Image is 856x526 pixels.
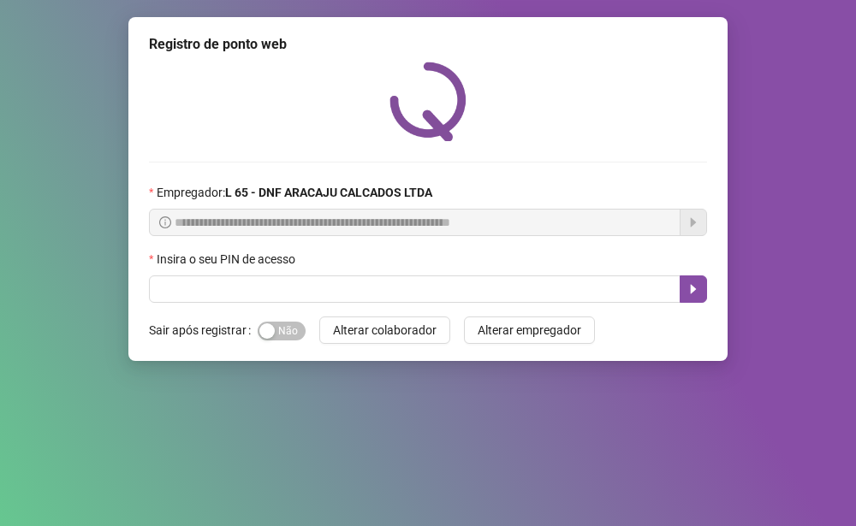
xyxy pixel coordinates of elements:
[333,321,437,340] span: Alterar colaborador
[159,216,171,228] span: info-circle
[225,186,432,199] strong: L 65 - DNF ARACAJU CALCADOS LTDA
[149,34,707,55] div: Registro de ponto web
[478,321,581,340] span: Alterar empregador
[464,316,595,344] button: Alterar empregador
[149,316,258,344] label: Sair após registrar
[149,250,306,269] label: Insira o seu PIN de acesso
[157,183,432,202] span: Empregador :
[687,282,700,296] span: caret-right
[319,316,450,344] button: Alterar colaborador
[389,62,467,141] img: QRPoint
